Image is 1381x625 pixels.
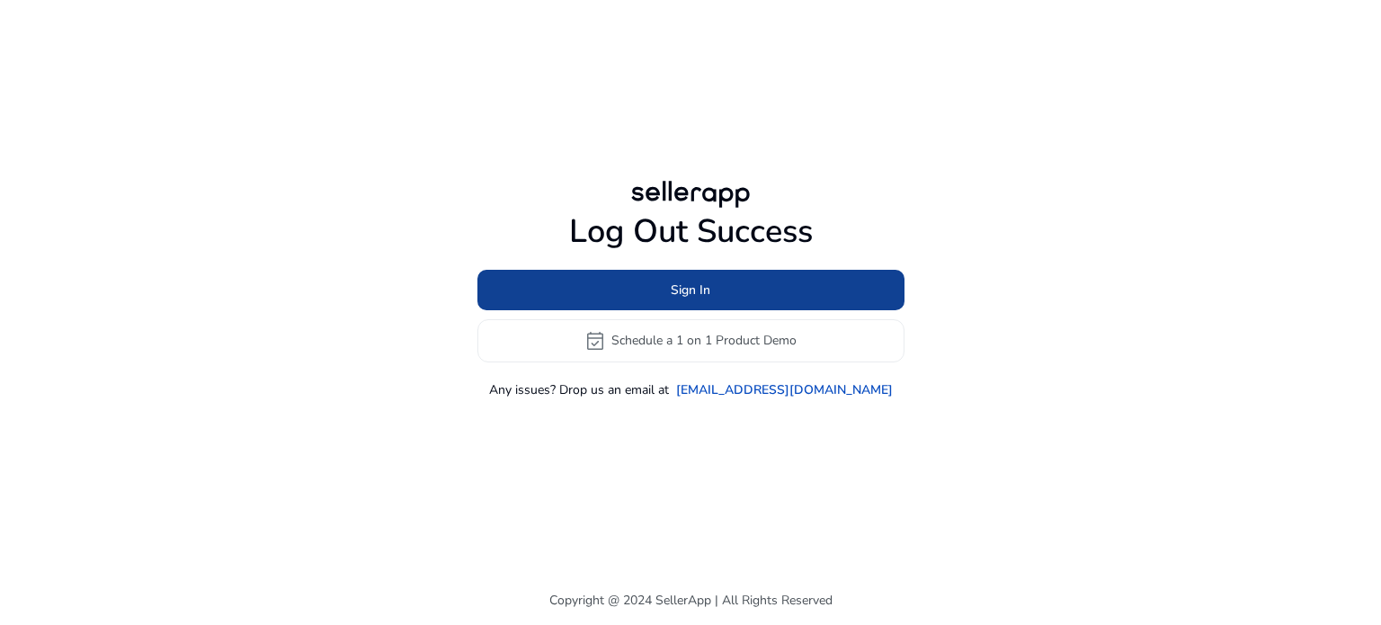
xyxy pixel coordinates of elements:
p: Any issues? Drop us an email at [489,380,669,399]
button: Sign In [477,270,904,310]
h1: Log Out Success [477,212,904,251]
a: [EMAIL_ADDRESS][DOMAIN_NAME] [676,380,893,399]
span: event_available [584,330,606,352]
button: event_availableSchedule a 1 on 1 Product Demo [477,319,904,362]
span: Sign In [671,281,710,299]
